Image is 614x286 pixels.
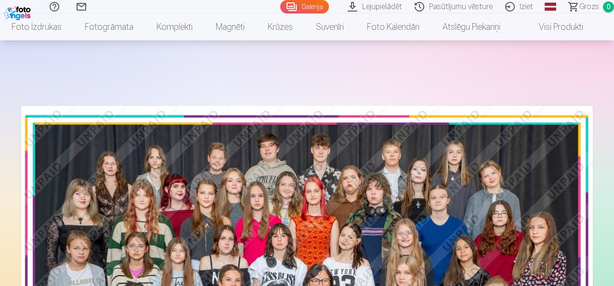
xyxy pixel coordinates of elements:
[204,13,256,40] a: Magnēti
[73,13,145,40] a: Fotogrāmata
[603,1,614,13] span: 0
[145,13,204,40] a: Komplekti
[512,13,595,40] a: Visi produkti
[579,1,599,13] span: Grozs
[431,13,512,40] a: Atslēgu piekariņi
[256,13,304,40] a: Krūzes
[355,13,431,40] a: Foto kalendāri
[4,4,33,20] img: /fa1
[304,13,355,40] a: Suvenīri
